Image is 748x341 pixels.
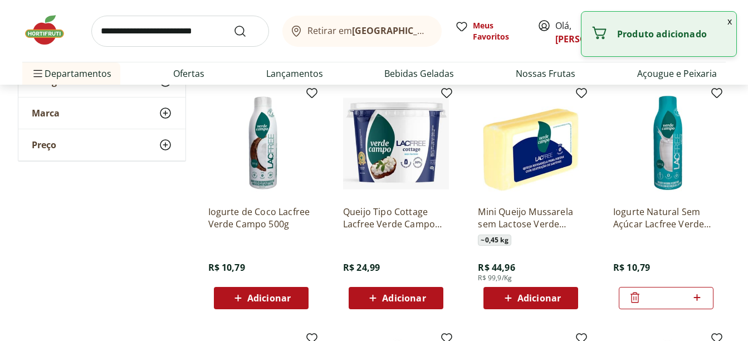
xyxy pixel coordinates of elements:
[555,33,628,45] a: [PERSON_NAME]
[208,206,314,230] a: Iogurte de Coco Lacfree Verde Campo 500g
[247,294,291,303] span: Adicionar
[723,12,736,31] button: Fechar notificação
[208,91,314,197] img: Iogurte de Coco Lacfree Verde Campo 500g
[32,108,60,119] span: Marca
[384,67,454,80] a: Bebidas Geladas
[516,67,575,80] a: Nossas Frutas
[637,67,717,80] a: Açougue e Peixaria
[307,26,431,36] span: Retirar em
[473,20,524,42] span: Meus Favoritos
[343,261,380,274] span: R$ 24,99
[18,98,185,129] button: Marca
[349,287,443,309] button: Adicionar
[343,91,449,197] img: Queijo Tipo Cottage Lacfree Verde Campo 400g
[343,206,449,230] a: Queijo Tipo Cottage Lacfree Verde Campo 400g
[32,139,56,150] span: Preço
[555,19,605,46] span: Olá,
[478,274,512,282] span: R$ 99,9/Kg
[613,206,719,230] a: Iogurte Natural Sem Açúcar Lacfree Verde Campo 500g
[214,287,309,309] button: Adicionar
[478,261,515,274] span: R$ 44,96
[617,28,727,40] p: Produto adicionado
[18,129,185,160] button: Preço
[208,261,245,274] span: R$ 10,79
[266,67,323,80] a: Lançamentos
[517,294,561,303] span: Adicionar
[282,16,442,47] button: Retirar em[GEOGRAPHIC_DATA]/[GEOGRAPHIC_DATA]
[352,25,540,37] b: [GEOGRAPHIC_DATA]/[GEOGRAPHIC_DATA]
[22,13,78,47] img: Hortifruti
[173,67,204,80] a: Ofertas
[455,20,524,42] a: Meus Favoritos
[31,60,45,87] button: Menu
[233,25,260,38] button: Submit Search
[478,235,511,246] span: ~ 0,45 kg
[478,206,584,230] a: Mini Queijo Mussarela sem Lactose Verde Campo Lacfree Unidade
[613,91,719,197] img: Iogurte Natural Sem Açúcar Lacfree Verde Campo 500g
[31,60,111,87] span: Departamentos
[483,287,578,309] button: Adicionar
[613,261,650,274] span: R$ 10,79
[91,16,269,47] input: search
[382,294,426,303] span: Adicionar
[478,91,584,197] img: Mini Queijo Mussarela sem Lactose Verde Campo Lacfree Unidade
